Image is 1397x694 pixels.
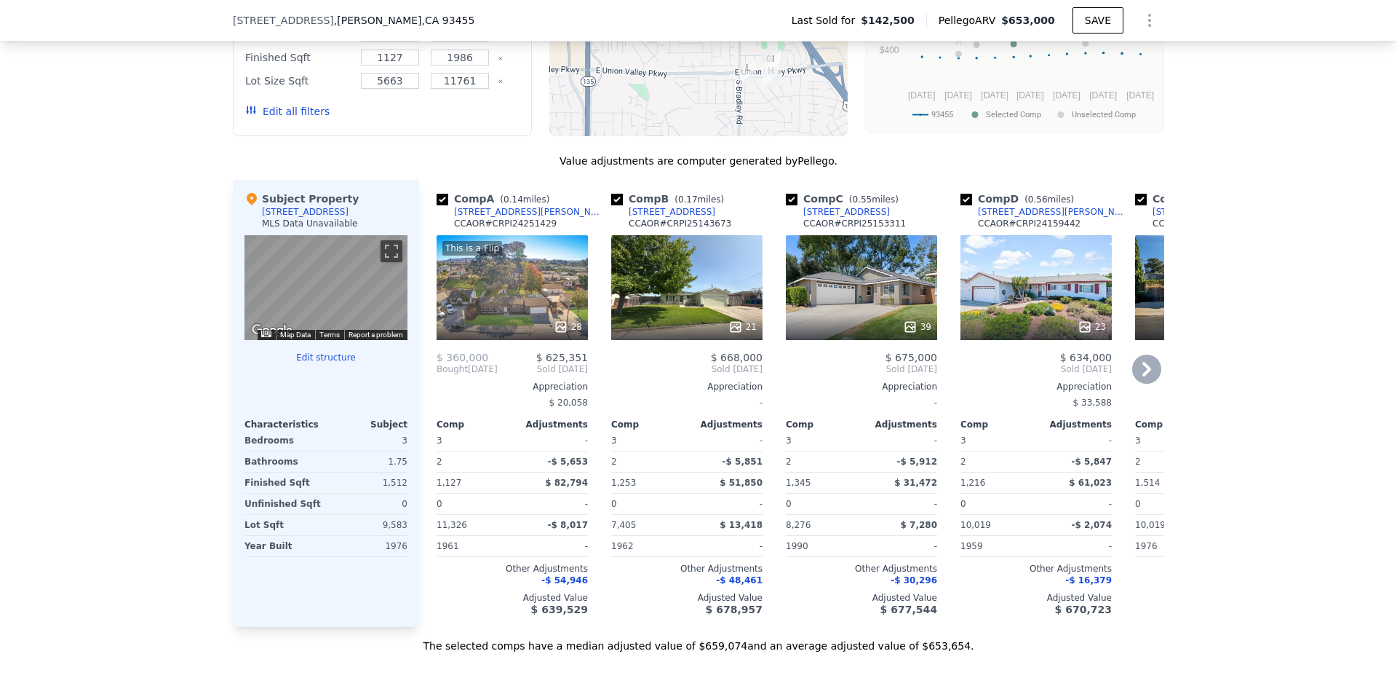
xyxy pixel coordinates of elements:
text: [DATE] [981,90,1008,100]
span: -$ 8,017 [548,520,588,530]
span: $ 675,000 [885,352,937,363]
div: Comp [611,419,687,430]
text: [DATE] [944,90,972,100]
span: 11,326 [437,520,467,530]
span: -$ 5,847 [1072,457,1112,467]
button: Edit structure [244,352,407,363]
div: - [690,430,763,451]
span: 1,345 [786,478,811,488]
div: Subject [326,419,407,430]
a: Terms (opens in new tab) [319,331,340,339]
div: - [515,494,588,514]
text: [DATE] [1016,90,1044,100]
span: 3 [960,435,966,446]
span: $653,000 [1001,15,1055,26]
text: 93455 [931,110,953,119]
text: $400 [880,45,899,55]
div: 3 [329,430,407,451]
div: [STREET_ADDRESS] [262,206,349,218]
span: , [PERSON_NAME] [334,13,475,28]
div: 23 [1078,320,1106,334]
span: Sold [DATE] [786,363,937,375]
span: , CA 93455 [422,15,475,26]
div: 1976 [329,536,407,556]
span: $ 677,544 [880,604,937,615]
span: 1,127 [437,478,461,488]
div: Appreciation [786,381,937,393]
div: 1.75 [329,452,407,472]
div: Bedrooms [244,430,323,451]
div: [STREET_ADDRESS][PERSON_NAME] [454,206,605,218]
span: -$ 5,912 [897,457,937,467]
div: Adjustments [512,419,588,430]
img: Google [248,321,296,340]
div: Other Adjustments [611,563,763,575]
div: 1289 Country Hill Rd [765,52,781,76]
span: Sold [DATE] [498,363,588,375]
span: 7,405 [611,520,636,530]
span: 10,019 [1135,520,1166,530]
div: - [690,536,763,556]
div: Other Adjustments [1135,563,1286,575]
div: 2 [611,452,684,472]
div: - [864,430,937,451]
div: Lot Sqft [244,515,323,535]
div: 4318 Franklin Rd [740,60,756,85]
div: 0 [329,494,407,514]
div: Appreciation [611,381,763,393]
div: CCAOR # CRPI24159442 [978,218,1080,229]
text: [DATE] [1126,90,1154,100]
div: Bathrooms [244,452,323,472]
div: [STREET_ADDRESS] [803,206,890,218]
span: 8,276 [786,520,811,530]
div: - [690,494,763,514]
div: MLS Data Unavailable [262,218,358,229]
span: 0 [611,499,617,509]
a: Open this area in Google Maps (opens a new window) [248,321,296,340]
div: 1990 [786,536,859,556]
span: $ 61,023 [1069,478,1112,488]
div: Adjusted Value [611,592,763,604]
div: 39 [903,320,931,334]
a: Report a problem [349,331,403,339]
div: Finished Sqft [244,473,323,493]
div: 2 [437,452,509,472]
div: 1976 [1135,536,1208,556]
div: 1961 [437,536,509,556]
div: 1269 Country Hill Rd [761,52,777,76]
span: $ 51,850 [720,478,763,488]
a: [STREET_ADDRESS] [786,206,890,218]
div: Comp B [611,192,730,206]
div: [STREET_ADDRESS][PERSON_NAME] [978,206,1129,218]
div: Comp E [1135,192,1253,206]
text: Selected Comp [986,110,1041,119]
div: - [1039,494,1112,514]
span: 0 [1135,499,1141,509]
div: Subject Property [244,192,359,206]
div: Appreciation [1135,381,1286,393]
div: - [864,536,937,556]
div: Year Built [244,536,323,556]
span: ( miles) [494,194,555,205]
div: [DATE] [437,363,498,375]
div: - [1039,536,1112,556]
div: 2 [786,452,859,472]
div: Unfinished Sqft [244,494,323,514]
div: 9,583 [329,515,407,535]
div: Appreciation [437,381,588,393]
span: Last Sold for [792,13,861,28]
a: [STREET_ADDRESS][PERSON_NAME] [960,206,1129,218]
div: 2 [1135,452,1208,472]
span: 1,514 [1135,478,1160,488]
div: 21 [728,320,757,334]
a: [STREET_ADDRESS] [1135,206,1239,218]
span: 3 [437,435,442,446]
span: 0.55 [852,194,872,205]
div: Adjusted Value [960,592,1112,604]
div: Value adjustments are computer generated by Pellego . [233,154,1164,168]
button: Edit all filters [245,104,330,119]
span: 10,019 [960,520,991,530]
span: 1,216 [960,478,985,488]
div: 1959 [960,536,1033,556]
div: - [1039,430,1112,451]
